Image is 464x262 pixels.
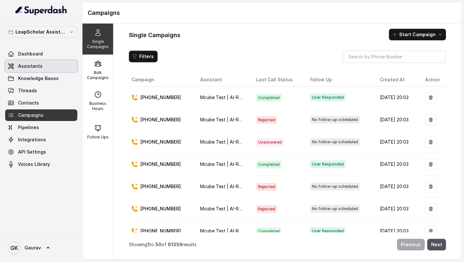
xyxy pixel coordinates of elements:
span: Completed [256,161,282,168]
a: Gaurav [5,239,77,257]
td: [DATE] 20:03 [375,109,420,131]
span: Mcube Test | AI-RM NGB [200,184,253,189]
span: Mcube Test | AI-RM NGB [200,228,253,234]
th: Action [420,73,446,86]
span: Completed [256,227,282,235]
span: Knowledge Bases [18,75,59,82]
button: LeapScholar Assistant [5,26,77,38]
span: User Responded [310,227,346,235]
a: Campaigns [5,109,77,121]
button: Filters [129,51,158,62]
button: Start Campaign [389,29,446,40]
span: Assistants [18,63,43,69]
th: Campaign [129,73,195,86]
span: Gaurav [24,245,41,251]
text: GK [10,245,18,251]
a: Pipelines [5,122,77,133]
h1: Single Campaigns [129,30,180,40]
span: No follow-up scheduled [310,205,360,213]
p: [PHONE_NUMBER] [140,94,181,101]
span: Contacts [18,100,39,106]
p: LeapScholar Assistant [15,28,67,36]
span: 61359 [168,242,182,247]
a: Assistants [5,60,77,72]
span: Rejected [256,205,277,213]
span: Rejected [256,183,277,191]
td: [DATE] 20:03 [375,220,420,242]
span: User Responded [310,160,346,168]
td: [DATE] 20:03 [375,131,420,153]
span: Threads [18,87,37,94]
span: No follow-up scheduled [310,116,360,124]
p: [PHONE_NUMBER] [140,183,181,190]
span: Rejected [256,116,277,124]
th: Assistant [195,73,251,86]
a: Voices Library [5,158,77,170]
span: 1 [147,242,149,247]
p: [PHONE_NUMBER] [140,161,181,167]
h1: Campaigns [88,8,456,18]
p: [PHONE_NUMBER] [140,206,181,212]
span: Mcube Test | AI-RM NGB [200,161,253,167]
p: [PHONE_NUMBER] [140,228,181,234]
nav: Pagination [129,235,446,254]
span: Mcube Test | AI-RM NGB [200,95,253,100]
button: Previous [397,239,425,250]
span: No follow-up scheduled [310,183,360,190]
th: Created At [375,73,420,86]
td: [DATE] 20:03 [375,86,420,109]
span: Mcube Test | AI-RM NGB [200,206,253,211]
a: Knowledge Bases [5,73,77,84]
span: Dashboard [18,51,43,57]
p: Follow Ups [87,135,109,140]
span: API Settings [18,149,46,155]
td: [DATE] 20:03 [375,176,420,198]
a: API Settings [5,146,77,158]
a: Integrations [5,134,77,146]
span: Unanswered [256,138,284,146]
a: Threads [5,85,77,96]
p: Business Hours [85,101,111,111]
a: Contacts [5,97,77,109]
th: Last Call Status [251,73,305,86]
span: Pipelines [18,124,39,131]
td: [DATE] 20:03 [375,153,420,176]
span: Campaigns [18,112,43,118]
p: Single Campaigns [85,39,111,49]
span: Completed [256,94,282,102]
span: Mcube Test | AI-RM NGB [200,117,253,122]
span: Voices Library [18,161,50,167]
p: [PHONE_NUMBER] [140,139,181,145]
p: [PHONE_NUMBER] [140,116,181,123]
p: Showing to of results [129,241,197,248]
input: Search by Phone Number [343,51,446,63]
img: light.svg [15,5,67,15]
th: Follow Up [305,73,374,86]
span: No follow-up scheduled [310,138,360,146]
span: Mcube Test | AI-RM NGB [200,139,253,145]
span: 50 [155,242,161,247]
span: Integrations [18,136,46,143]
td: [DATE] 20:03 [375,198,420,220]
button: Next [427,239,446,250]
p: Bulk Campaigns [85,70,111,80]
span: User Responded [310,94,346,101]
a: Dashboard [5,48,77,60]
